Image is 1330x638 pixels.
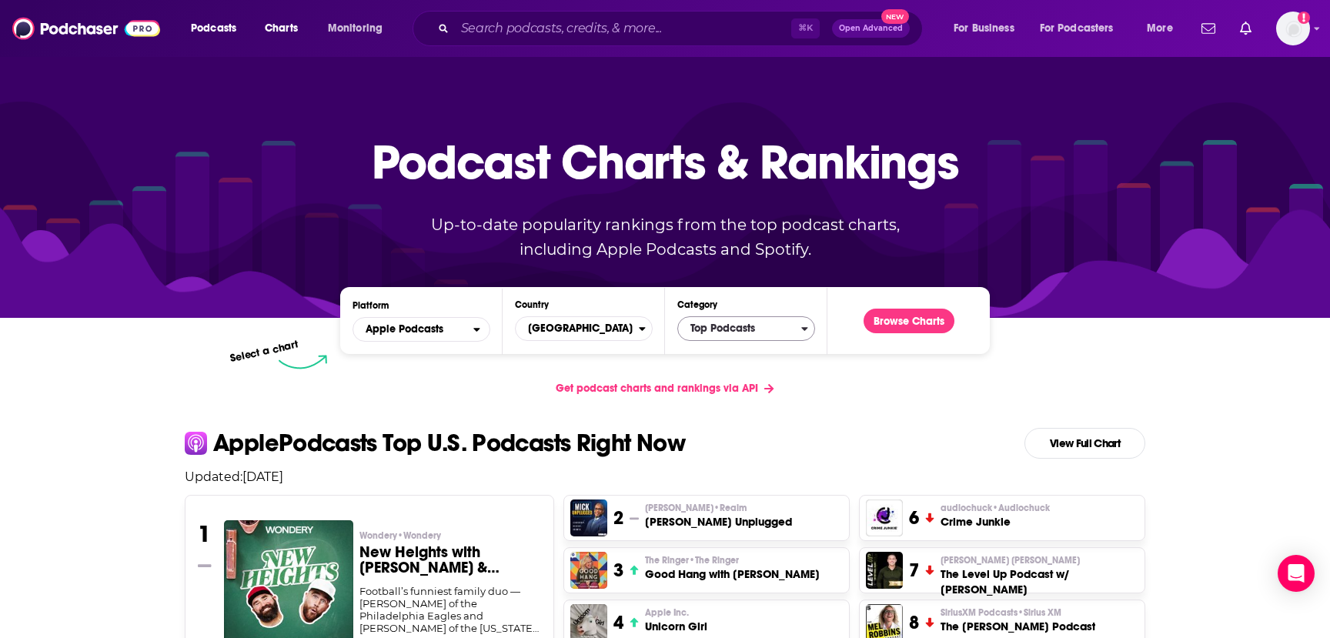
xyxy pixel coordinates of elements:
span: For Business [954,18,1014,39]
h3: 8 [909,611,919,634]
span: The Ringer [645,554,739,566]
a: The Ringer•The RingerGood Hang with [PERSON_NAME] [645,554,820,582]
span: • Wondery [397,530,441,541]
a: Apple Inc.Unicorn Girl [645,606,707,634]
h3: Unicorn Girl [645,619,707,634]
h3: Good Hang with [PERSON_NAME] [645,566,820,582]
span: Top Podcasts [678,316,801,342]
button: Open AdvancedNew [832,19,910,38]
span: • Audiochuck [992,503,1050,513]
h3: 1 [198,520,211,548]
div: Search podcasts, credits, & more... [427,11,937,46]
img: Podchaser - Follow, Share and Rate Podcasts [12,14,160,43]
a: [PERSON_NAME]•Realm[PERSON_NAME] Unplugged [645,502,792,529]
button: open menu [353,317,490,342]
a: SiriusXM Podcasts•Sirius XMThe [PERSON_NAME] Podcast [941,606,1095,634]
span: More [1147,18,1173,39]
a: Get podcast charts and rankings via API [543,369,786,407]
h3: 4 [613,611,623,634]
span: [GEOGRAPHIC_DATA] [516,316,639,342]
p: Up-to-date popularity rankings from the top podcast charts, including Apple Podcasts and Spotify. [400,212,930,262]
h3: 7 [909,559,919,582]
h3: The [PERSON_NAME] Podcast [941,619,1095,634]
p: audiochuck • Audiochuck [941,502,1050,514]
img: Good Hang with Amy Poehler [570,552,607,589]
svg: Add a profile image [1298,12,1310,24]
button: Browse Charts [864,309,954,333]
h2: Platforms [353,317,490,342]
a: Show notifications dropdown [1195,15,1221,42]
button: open menu [180,16,256,41]
p: Mick Hunt • Realm [645,502,792,514]
img: Mick Unplugged [570,499,607,536]
span: • The Ringer [689,555,739,566]
div: Football’s funniest family duo — [PERSON_NAME] of the Philadelphia Eagles and [PERSON_NAME] of th... [359,585,542,634]
span: • Sirius XM [1018,607,1061,618]
a: Charts [255,16,307,41]
span: Open Advanced [839,25,903,32]
p: Select a chart [229,338,299,365]
img: apple Icon [185,432,207,454]
span: Apple Podcasts [366,324,443,335]
span: [PERSON_NAME] [PERSON_NAME] [941,554,1080,566]
h3: 2 [613,506,623,529]
span: Podcasts [191,18,236,39]
button: open menu [317,16,403,41]
span: ⌘ K [791,18,820,38]
p: Wondery • Wondery [359,529,542,542]
button: open menu [943,16,1034,41]
a: audiochuck•AudiochuckCrime Junkie [941,502,1050,529]
div: Open Intercom Messenger [1278,555,1315,592]
h3: 6 [909,506,919,529]
span: Monitoring [328,18,383,39]
h3: [PERSON_NAME] Unplugged [645,514,792,529]
button: open menu [1030,16,1136,41]
h3: Crime Junkie [941,514,1050,529]
button: Categories [677,316,815,341]
img: select arrow [279,355,327,369]
p: Podcast Charts & Rankings [372,112,959,212]
a: View Full Chart [1024,428,1145,459]
span: Wondery [359,529,441,542]
p: Updated: [DATE] [172,469,1158,484]
span: For Podcasters [1040,18,1114,39]
h3: The Level Up Podcast w/ [PERSON_NAME] [941,566,1138,597]
a: Wondery•WonderyNew Heights with [PERSON_NAME] & [PERSON_NAME] [359,529,542,585]
span: New [881,9,909,24]
span: Charts [265,18,298,39]
img: User Profile [1276,12,1310,45]
span: Logged in as jenc9678 [1276,12,1310,45]
span: SiriusXM Podcasts [941,606,1061,619]
button: Show profile menu [1276,12,1310,45]
button: Countries [515,316,653,341]
a: Show notifications dropdown [1234,15,1258,42]
p: SiriusXM Podcasts • Sirius XM [941,606,1095,619]
p: Apple Podcasts Top U.S. Podcasts Right Now [213,431,685,456]
img: The Level Up Podcast w/ Paul Alex [866,552,903,589]
span: [PERSON_NAME] [645,502,747,514]
span: Apple Inc. [645,606,689,619]
input: Search podcasts, credits, & more... [455,16,791,41]
p: Paul Alex Espinoza [941,554,1138,566]
span: Get podcast charts and rankings via API [556,382,758,395]
button: open menu [1136,16,1192,41]
span: audiochuck [941,502,1050,514]
h3: 3 [613,559,623,582]
p: The Ringer • The Ringer [645,554,820,566]
span: • Realm [713,503,747,513]
h3: New Heights with [PERSON_NAME] & [PERSON_NAME] [359,545,542,576]
p: Apple Inc. [645,606,707,619]
a: [PERSON_NAME] [PERSON_NAME]The Level Up Podcast w/ [PERSON_NAME] [941,554,1138,597]
img: Crime Junkie [866,499,903,536]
